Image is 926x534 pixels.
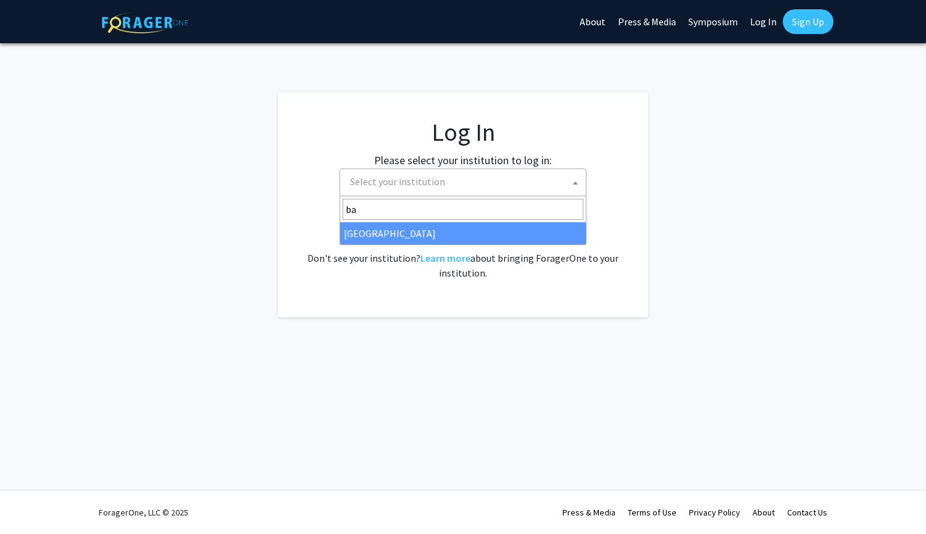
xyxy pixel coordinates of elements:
[787,507,827,518] a: Contact Us
[340,222,586,244] li: [GEOGRAPHIC_DATA]
[99,491,188,534] div: ForagerOne, LLC © 2025
[102,12,188,33] img: ForagerOne Logo
[345,169,586,194] span: Select your institution
[350,175,445,188] span: Select your institution
[420,252,470,264] a: Learn more about bringing ForagerOne to your institution
[340,169,586,196] span: Select your institution
[302,117,624,147] h1: Log In
[374,152,552,169] label: Please select your institution to log in:
[343,199,583,220] input: Search
[753,507,775,518] a: About
[562,507,615,518] a: Press & Media
[9,478,52,525] iframe: Chat
[783,9,833,34] a: Sign Up
[689,507,740,518] a: Privacy Policy
[628,507,677,518] a: Terms of Use
[302,221,624,280] div: No account? . Don't see your institution? about bringing ForagerOne to your institution.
